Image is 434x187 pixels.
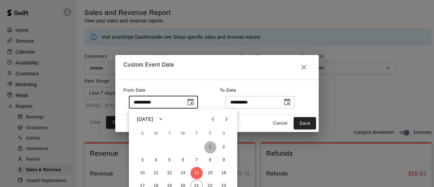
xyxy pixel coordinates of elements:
[177,167,189,179] button: 13
[150,154,162,166] button: 4
[220,112,233,126] button: Next month
[294,117,316,130] button: Save
[280,95,294,109] button: Choose date, selected date is Aug 21, 2025
[150,167,162,179] button: 11
[206,112,220,126] button: Previous month
[163,127,176,141] span: Tuesday
[204,154,216,166] button: 8
[191,167,203,179] button: 14
[204,167,216,179] button: 15
[123,88,146,93] span: From Date
[177,127,189,141] span: Wednesday
[136,167,149,179] button: 10
[184,95,197,109] button: Choose date, selected date is Aug 14, 2025
[191,154,203,166] button: 7
[218,127,230,141] span: Saturday
[150,127,162,141] span: Monday
[136,154,149,166] button: 3
[218,154,230,166] button: 9
[137,116,153,123] div: [DATE]
[163,167,176,179] button: 12
[218,141,230,153] button: 2
[218,167,230,179] button: 16
[177,154,189,166] button: 6
[220,88,236,93] span: To Date
[204,127,216,141] span: Friday
[204,141,216,153] button: 1
[191,127,203,141] span: Thursday
[136,127,149,141] span: Sunday
[163,154,176,166] button: 5
[115,55,319,79] h2: Custom Event Date
[269,118,291,129] button: Cancel
[155,113,166,125] button: calendar view is open, switch to year view
[297,60,311,74] button: Close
